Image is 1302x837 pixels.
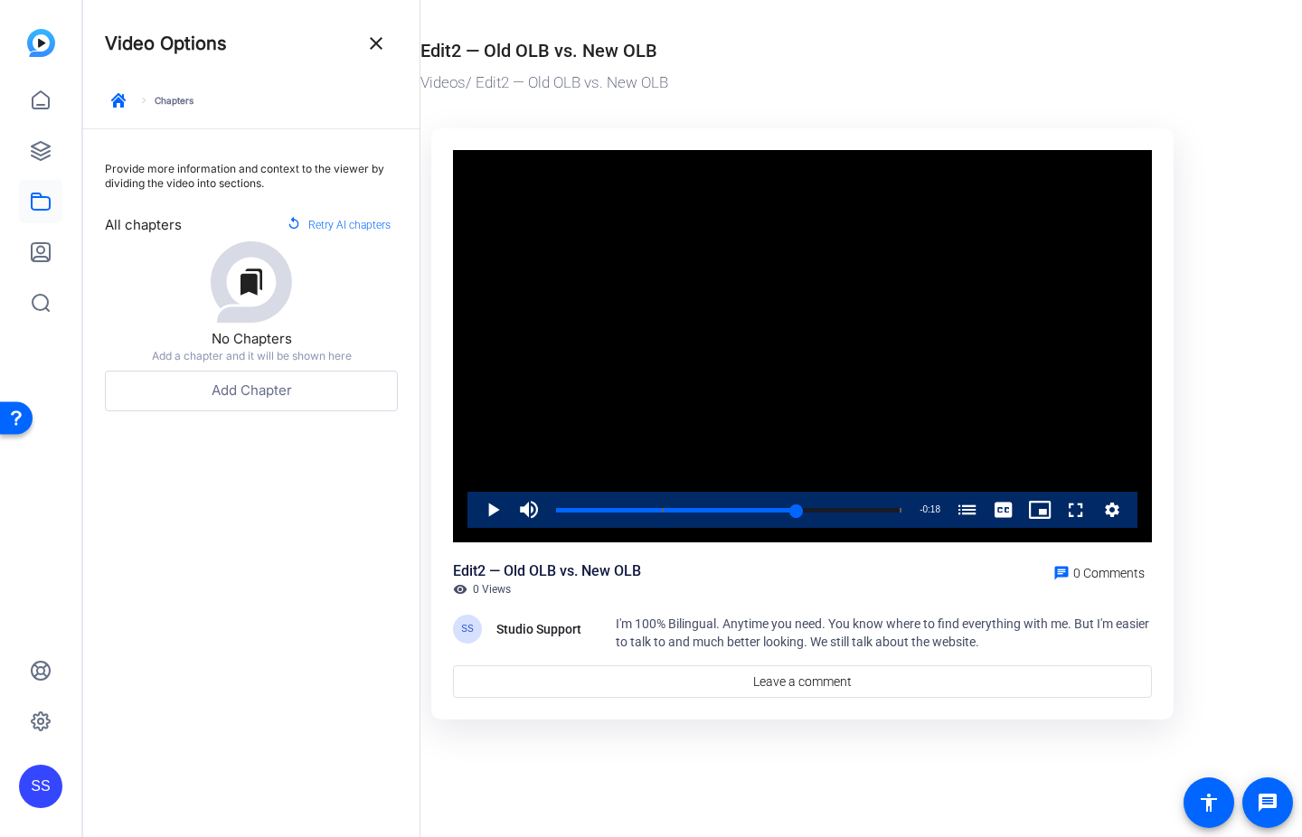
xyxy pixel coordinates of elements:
p: No Chapters [212,329,292,350]
a: Videos [420,73,466,91]
button: Add Chapter [105,371,398,411]
button: Chapters [949,492,986,528]
mat-icon: chat [1053,565,1070,581]
img: blue-gradient.svg [27,29,55,57]
div: / Edit2 — Old OLB vs. New OLB [420,71,1175,95]
p: Provide more information and context to the viewer by dividing the video into sections. [105,162,398,191]
span: Leave a comment [753,672,852,691]
h4: Video Options [105,33,227,54]
div: SS [19,765,62,808]
mat-icon: message [1257,792,1278,813]
span: Retry AI chapters [308,213,391,237]
mat-icon: replay [287,216,301,234]
mat-icon: accessibility [1198,792,1220,813]
div: Studio Support [496,618,587,640]
mat-icon: close [365,33,387,54]
div: Progress Bar [556,508,901,513]
div: Edit2 — Old OLB vs. New OLB [453,560,641,582]
button: Retry AI chapters [279,209,398,241]
span: I'm 100% Bilingual. Anytime you need. You know where to find everything with me. But I'm easier t... [616,616,1149,649]
button: Fullscreen [1058,492,1094,528]
span: 0 Views [473,582,511,597]
button: Mute [511,492,547,528]
h4: All chapters [105,215,182,236]
div: Edit2 — Old OLB vs. New OLB [420,37,657,64]
span: 0 Comments [1073,566,1145,580]
a: Leave a comment [453,665,1152,698]
div: SS [453,615,482,644]
button: Captions [986,492,1022,528]
div: Video Player [453,150,1152,543]
mat-icon: bookmarks [237,268,266,296]
mat-icon: visibility [453,582,467,597]
button: Play [475,492,511,528]
button: Picture-in-Picture [1022,492,1058,528]
a: 0 Comments [1046,560,1152,582]
p: Add a chapter and it will be shown here [152,349,352,363]
span: - [920,504,922,514]
span: 0:18 [923,504,940,514]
